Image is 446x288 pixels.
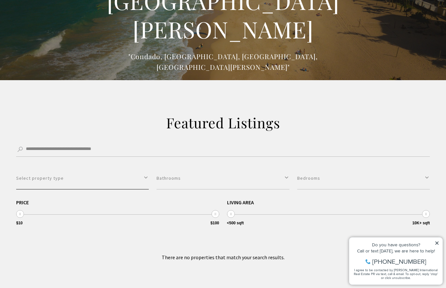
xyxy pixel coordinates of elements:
div: Do you have questions? [7,15,93,19]
span: $100 [211,221,219,225]
button: Bedrooms [297,167,430,189]
div: Call or text [DATE], we are here to help! [7,21,93,25]
h2: Featured Listings [84,114,362,132]
span: $10 [16,221,23,225]
span: I agree to be contacted by [PERSON_NAME] International Real Estate PR via text, call & email. To ... [8,40,92,52]
button: Select property type [16,167,149,189]
span: <500 sqft [227,221,244,225]
span: 10K+ sqft [412,221,430,225]
p: There are no properties that match your search results. [16,253,430,262]
p: "Condado, [GEOGRAPHIC_DATA], [GEOGRAPHIC_DATA], [GEOGRAPHIC_DATA][PERSON_NAME]" [94,51,353,72]
span: [PHONE_NUMBER] [27,30,81,37]
button: Bathrooms [157,167,289,189]
input: Search by Address, City, or Neighborhood [16,142,430,157]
